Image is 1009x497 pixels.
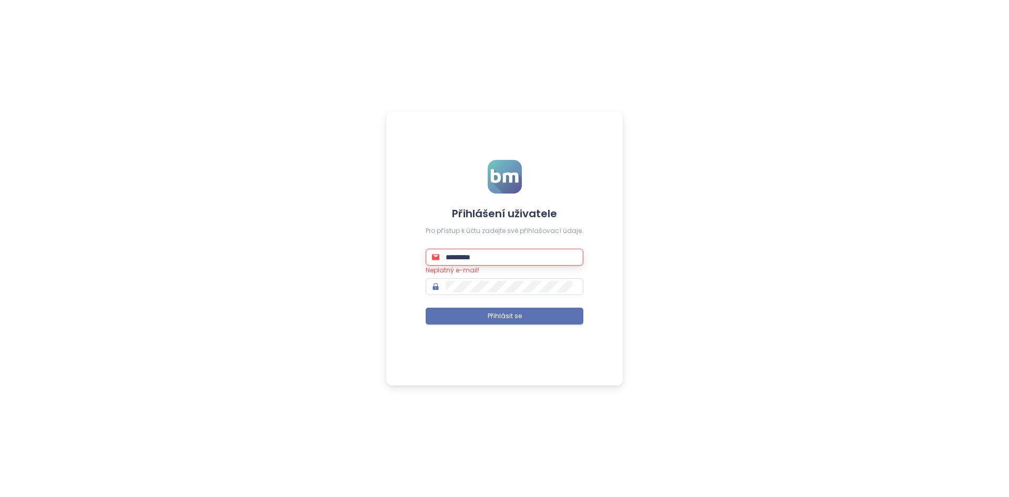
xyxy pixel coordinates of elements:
[488,160,522,194] img: logo
[426,226,583,236] div: Pro přístup k účtu zadejte své přihlašovací údaje.
[432,253,439,261] span: mail
[426,308,583,324] button: Přihlásit se
[426,266,583,276] div: Neplatný e-mail!
[426,206,583,221] h4: Přihlášení uživatele
[432,283,439,290] span: lock
[488,311,522,321] span: Přihlásit se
